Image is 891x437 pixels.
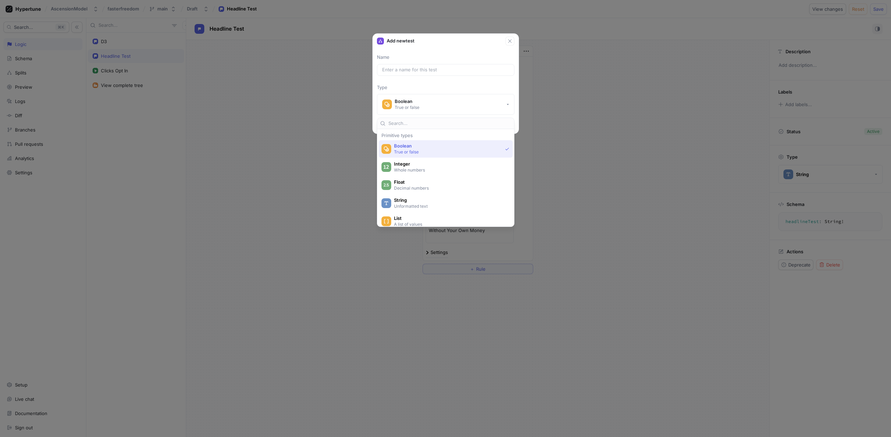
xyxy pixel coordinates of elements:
span: Float [394,179,506,185]
span: List [394,215,506,221]
input: Enter a name for this test [382,66,509,73]
p: Decimal numbers [394,185,505,191]
button: BooleanTrue or false [377,94,514,115]
span: Integer [394,161,506,167]
input: Search... [388,120,511,127]
div: True or false [395,104,419,110]
span: String [394,197,506,203]
div: Primitive types [379,133,513,137]
p: Unformatted text [394,203,505,209]
div: Boolean [395,98,419,104]
p: True or false [394,149,502,155]
p: Name [377,54,514,61]
p: Type [377,84,514,91]
p: A list of values [394,221,505,227]
span: Boolean [394,143,502,149]
p: Whole numbers [394,167,505,173]
p: Add new test [387,38,415,45]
